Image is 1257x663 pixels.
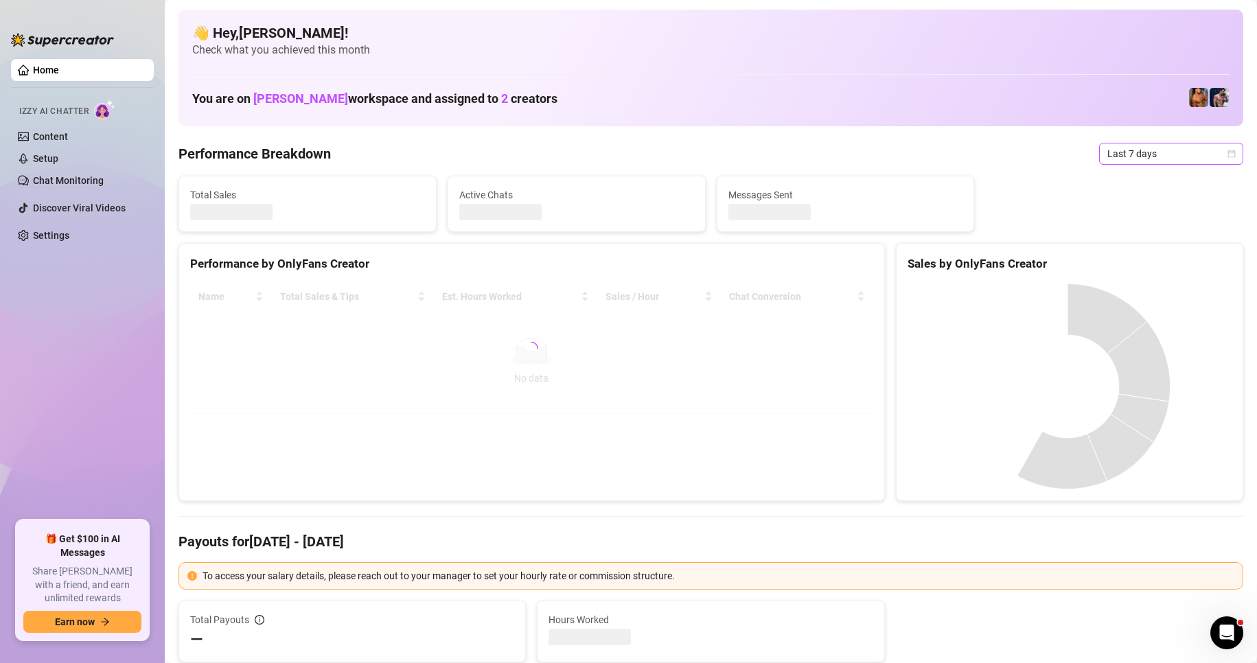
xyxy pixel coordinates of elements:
button: Earn nowarrow-right [23,611,141,633]
span: Total Payouts [190,612,249,627]
img: Axel [1210,88,1229,107]
span: — [190,629,203,651]
img: JG [1189,88,1208,107]
h4: 👋 Hey, [PERSON_NAME] ! [192,23,1230,43]
span: arrow-right [100,617,110,627]
img: AI Chatter [94,100,115,119]
span: exclamation-circle [187,571,197,581]
div: Sales by OnlyFans Creator [908,255,1232,273]
a: Setup [33,153,58,164]
span: 2 [501,91,508,106]
span: Last 7 days [1107,143,1235,164]
span: info-circle [255,615,264,625]
h4: Payouts for [DATE] - [DATE] [178,532,1243,551]
span: Active Chats [459,187,694,202]
div: To access your salary details, please reach out to your manager to set your hourly rate or commis... [203,568,1234,583]
a: Discover Viral Videos [33,202,126,213]
span: Hours Worked [549,612,873,627]
span: Earn now [55,616,95,627]
span: Total Sales [190,187,425,202]
div: Performance by OnlyFans Creator [190,255,873,273]
iframe: Intercom live chat [1210,616,1243,649]
h4: Performance Breakdown [178,144,331,163]
span: Messages Sent [728,187,963,202]
img: logo-BBDzfeDw.svg [11,33,114,47]
a: Content [33,131,68,142]
span: Izzy AI Chatter [19,105,89,118]
span: loading [524,342,538,356]
span: Check what you achieved this month [192,43,1230,58]
span: [PERSON_NAME] [253,91,348,106]
span: 🎁 Get $100 in AI Messages [23,533,141,559]
a: Chat Monitoring [33,175,104,186]
a: Home [33,65,59,75]
a: Settings [33,230,69,241]
span: Share [PERSON_NAME] with a friend, and earn unlimited rewards [23,565,141,605]
h1: You are on workspace and assigned to creators [192,91,557,106]
span: calendar [1227,150,1236,158]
